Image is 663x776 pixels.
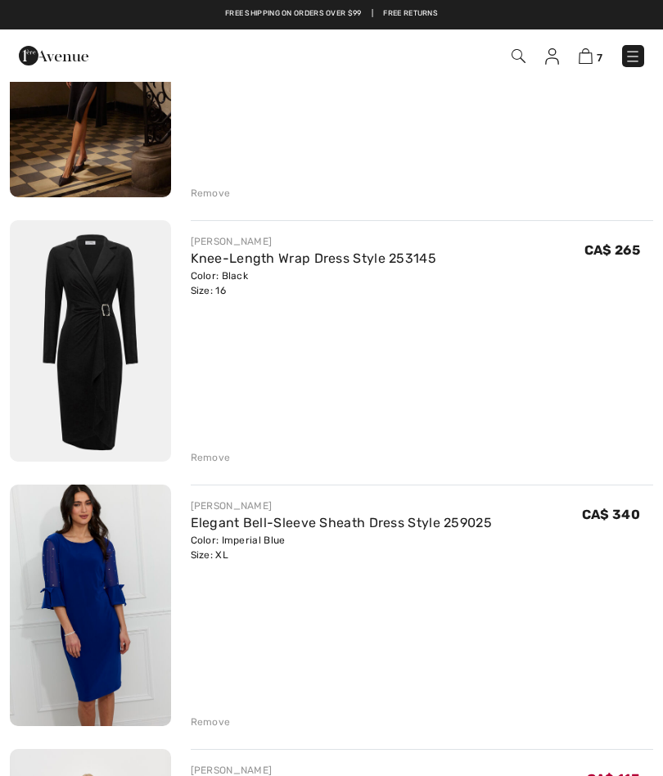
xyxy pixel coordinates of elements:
[10,220,171,462] img: Knee-Length Wrap Dress Style 253145
[512,49,525,63] img: Search
[584,242,640,258] span: CA$ 265
[191,533,493,562] div: Color: Imperial Blue Size: XL
[579,48,593,64] img: Shopping Bag
[191,268,437,298] div: Color: Black Size: 16
[372,8,373,20] span: |
[545,48,559,65] img: My Info
[579,46,602,65] a: 7
[383,8,438,20] a: Free Returns
[582,507,640,522] span: CA$ 340
[19,39,88,72] img: 1ère Avenue
[191,515,493,530] a: Elegant Bell-Sleeve Sheath Dress Style 259025
[625,48,641,65] img: Menu
[191,450,231,465] div: Remove
[191,234,437,249] div: [PERSON_NAME]
[191,186,231,201] div: Remove
[225,8,362,20] a: Free shipping on orders over $99
[191,715,231,729] div: Remove
[19,47,88,62] a: 1ère Avenue
[597,52,602,64] span: 7
[10,485,171,726] img: Elegant Bell-Sleeve Sheath Dress Style 259025
[191,499,493,513] div: [PERSON_NAME]
[191,250,437,266] a: Knee-Length Wrap Dress Style 253145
